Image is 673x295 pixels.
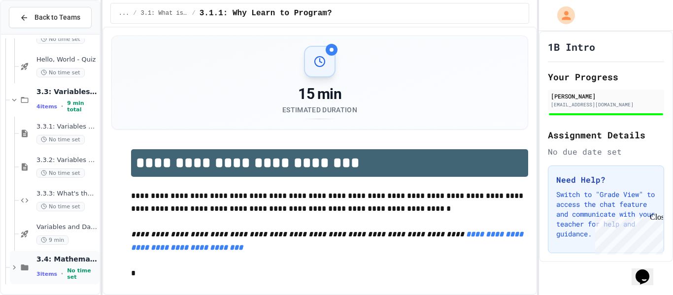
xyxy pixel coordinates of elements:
h2: Your Progress [548,70,664,84]
span: 3.4: Mathematical Operators [36,255,98,263]
button: Back to Teams [9,7,92,28]
span: ... [119,9,130,17]
p: Switch to "Grade View" to access the chat feature and communicate with your teacher for help and ... [556,190,656,239]
h1: 1B Intro [548,40,595,54]
span: 3.3.3: What's the Type? [36,190,98,198]
h2: Assignment Details [548,128,664,142]
div: My Account [547,4,577,27]
span: 3.3.2: Variables and Data Types - Review [36,156,98,164]
span: No time set [36,202,85,211]
span: 3.3: Variables and Data Types [36,87,98,96]
span: 3.3.1: Variables and Data Types [36,123,98,131]
span: Back to Teams [34,12,80,23]
span: • [61,270,63,278]
span: No time set [36,168,85,178]
iframe: chat widget [591,213,663,255]
span: 3.1.1: Why Learn to Program? [200,7,332,19]
div: Chat with us now!Close [4,4,68,63]
div: [EMAIL_ADDRESS][DOMAIN_NAME] [551,101,661,108]
span: 3.1: What is Code? [141,9,188,17]
span: No time set [67,267,98,280]
div: 15 min [282,85,357,103]
div: [PERSON_NAME] [551,92,661,100]
span: 9 min [36,235,68,245]
span: / [192,9,196,17]
span: Hello, World - Quiz [36,56,98,64]
span: No time set [36,34,85,44]
span: Variables and Data types - quiz [36,223,98,231]
div: Estimated Duration [282,105,357,115]
span: • [61,102,63,110]
span: 9 min total [67,100,98,113]
div: No due date set [548,146,664,158]
span: 4 items [36,103,57,110]
span: No time set [36,135,85,144]
iframe: chat widget [632,256,663,285]
h3: Need Help? [556,174,656,186]
span: / [133,9,136,17]
span: No time set [36,68,85,77]
span: 3 items [36,271,57,277]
